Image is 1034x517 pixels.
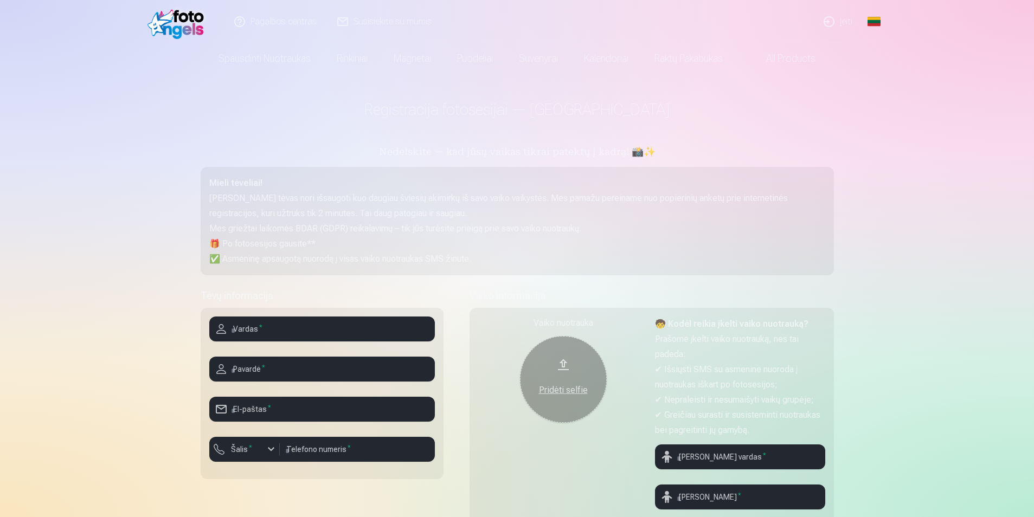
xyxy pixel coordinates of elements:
h5: Nedelskite — kad jūsų vaikas tikrai patektų į kadrą! 📸✨ [201,145,834,160]
p: ✔ Išsiųsti SMS su asmenine nuoroda į nuotraukas iškart po fotosesijos; [655,362,825,392]
h1: Registracija fotosesijai — [GEOGRAPHIC_DATA] [201,100,834,119]
p: Prašome įkelti vaiko nuotrauką, nes tai padeda: [655,332,825,362]
strong: Mieli tėveliai! [209,178,262,188]
a: Raktų pakabukas [641,43,736,74]
img: /fa2 [147,4,210,39]
a: Spausdinti nuotraukas [205,43,324,74]
label: Šalis [227,444,256,455]
a: Suvenyrai [506,43,571,74]
p: ✅ Asmeninę apsaugotą nuorodą į visas vaiko nuotraukas SMS žinute. [209,251,825,267]
strong: 🧒 Kodėl reikia įkelti vaiko nuotrauką? [655,319,808,329]
a: Rinkiniai [324,43,381,74]
a: Magnetai [381,43,444,74]
a: Kalendoriai [571,43,641,74]
p: ✔ Greičiau surasti ir susisteminti nuotraukas bei pagreitinti jų gamybą. [655,408,825,438]
a: All products [736,43,829,74]
h5: Tėvų informacija [201,288,444,303]
div: Pridėti selfie [531,384,596,397]
p: ✔ Nepraleisti ir nesumaišyti vaikų grupėje; [655,392,825,408]
button: Pridėti selfie [520,336,607,423]
a: Puodeliai [444,43,506,74]
button: Šalis* [209,437,280,462]
p: Mes griežtai laikomės BDAR (GDPR) reikalavimų – tik jūs turėsite prieigą prie savo vaiko nuotraukų. [209,221,825,236]
div: Vaiko nuotrauka [478,316,648,329]
p: [PERSON_NAME] tėvas nori išsaugoti kuo daugiau šviesių akimirkų iš savo vaiko vaikystės. Mes pama... [209,191,825,221]
p: 🎁 Po fotosesijos gausite** [209,236,825,251]
h5: Vaiko informacija [470,288,834,303]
